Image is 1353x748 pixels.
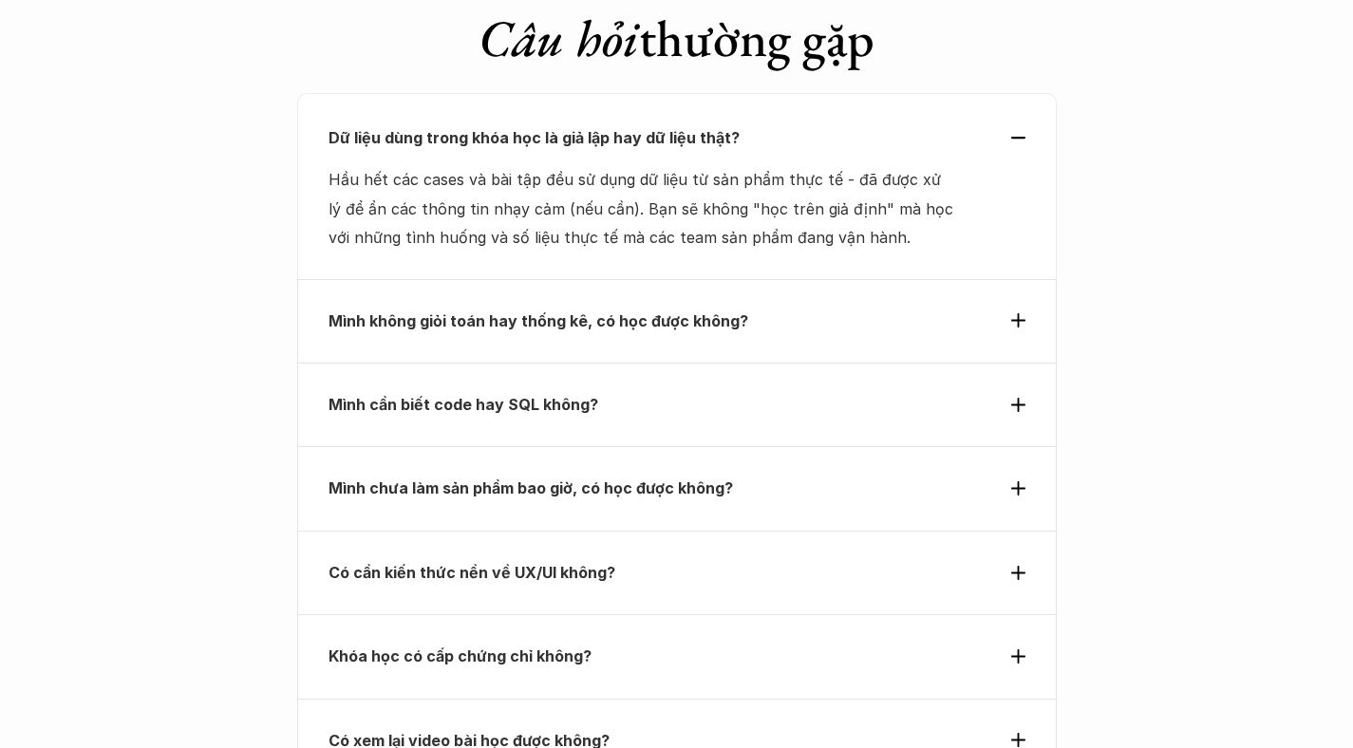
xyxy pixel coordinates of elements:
[329,646,592,665] strong: Khóa học có cấp chứng chỉ không?
[329,311,748,330] strong: Mình không giỏi toán hay thống kê, có học được không?
[479,5,639,71] em: Câu hỏi
[329,563,615,582] strong: Có cần kiến thức nền về UX/UI không?
[297,8,1057,69] h1: thường gặp
[329,165,956,252] p: Hầu hết các cases và bài tập đều sử dụng dữ liệu từ sản phẩm thực tế - đã được xử lý để ẩn các th...
[329,128,740,147] strong: Dữ liệu dùng trong khóa học là giả lập hay dữ liệu thật?
[329,395,598,414] strong: Mình cần biết code hay SQL không?
[329,478,733,497] strong: Mình chưa làm sản phẩm bao giờ, có học được không?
